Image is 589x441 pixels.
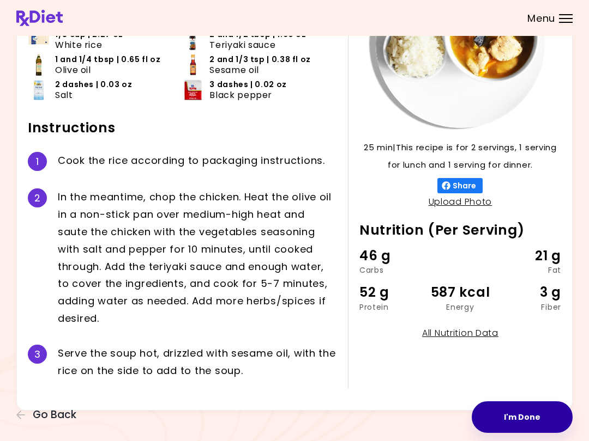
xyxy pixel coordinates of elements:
div: 52 g [359,282,426,303]
span: 3 dashes | 0.02 oz [209,79,287,90]
button: Share [437,178,483,193]
button: I'm Done [472,401,573,433]
div: 3 g [494,282,561,303]
span: Share [450,181,478,190]
div: 587 kcal [426,282,494,303]
div: I n t h e m e a n t i m e , c h o p t h e c h i c k e n . H e a t t h e o l i v e o i l i n a n o... [58,188,337,327]
div: Fiber [494,303,561,311]
img: RxDiet [16,10,63,26]
p: 25 min | This recipe is for 2 servings, 1 serving for lunch and 1 serving for dinner. [359,139,561,174]
a: Upload Photo [429,195,492,208]
span: 2 and 1/3 tsp | 0.38 fl oz [209,54,311,65]
div: 3 [28,345,47,364]
h2: Instructions [28,119,337,137]
div: Carbs [359,266,426,274]
div: Energy [426,303,494,311]
span: 2 dashes | 0.03 oz [55,79,133,90]
span: Menu [527,14,555,23]
div: Fat [494,266,561,274]
span: White rice [55,40,102,50]
span: Sesame oil [209,65,259,75]
span: 1 and 1/4 tbsp | 0.65 fl oz [55,54,160,65]
span: Olive oil [55,65,91,75]
span: Teriyaki sauce [209,40,275,50]
span: Salt [55,90,73,100]
div: 1 [28,152,47,171]
div: C o o k t h e r i c e a c c o r d i n g t o p a c k a g i n g i n s t r u c t i o n s . [58,152,337,171]
div: 2 [28,188,47,207]
a: All Nutrition Data [422,327,498,339]
h2: Nutrition (Per Serving) [359,222,561,239]
button: Go Back [16,409,82,421]
div: 46 g [359,246,426,266]
span: Black pepper [209,90,272,100]
div: Protein [359,303,426,311]
div: 21 g [494,246,561,266]
span: Go Back [33,409,76,421]
div: S e r v e t h e s o u p h o t , d r i z z l e d w i t h s e s a m e o i l , w i t h t h e r i c e... [58,345,337,379]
